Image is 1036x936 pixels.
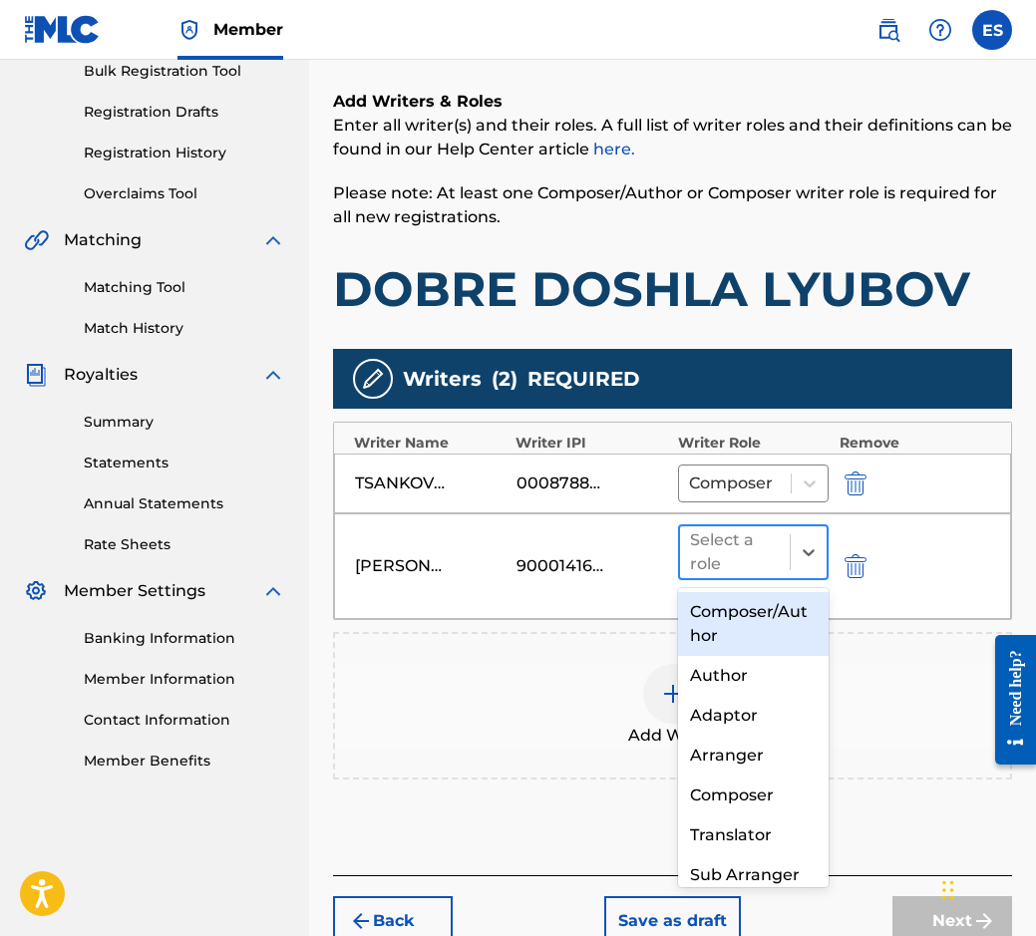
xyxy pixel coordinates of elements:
[936,840,1036,936] div: Джаджи за чат
[868,10,908,50] a: Public Search
[84,61,285,82] a: Bulk Registration Tool
[84,534,285,555] a: Rate Sheets
[678,736,830,776] div: Arranger
[942,860,954,920] div: Плъзни
[678,855,830,895] div: Sub Arranger
[177,18,201,42] img: Top Rightsholder
[24,15,101,44] img: MLC Logo
[64,228,142,252] span: Matching
[678,433,830,454] div: Writer Role
[361,367,385,391] img: writers
[516,433,667,454] div: Writer IPI
[928,18,952,42] img: help
[678,696,830,736] div: Adaptor
[678,592,830,656] div: Composer/Author
[980,620,1036,780] iframe: Resource Center
[261,363,285,387] img: expand
[527,364,640,394] span: REQUIRED
[333,90,1012,114] h6: Add Writers & Roles
[690,528,781,576] div: Select a role
[678,815,830,855] div: Translator
[936,840,1036,936] iframe: Chat Widget
[64,363,138,387] span: Royalties
[333,116,1012,158] span: Enter all writer(s) and their roles. A full list of writer roles and their definitions can be fou...
[84,412,285,433] a: Summary
[845,471,866,495] img: 12a2ab48e56ec057fbd8.svg
[840,433,991,454] div: Remove
[661,682,685,706] img: add
[84,751,285,772] a: Member Benefits
[972,10,1012,50] div: User Menu
[84,318,285,339] a: Match History
[64,579,205,603] span: Member Settings
[333,183,997,226] span: Please note: At least one Composer/Author or Composer writer role is required for all new registr...
[593,140,635,158] a: here.
[628,724,718,748] span: Add Writer
[84,669,285,690] a: Member Information
[84,277,285,298] a: Matching Tool
[84,710,285,731] a: Contact Information
[84,102,285,123] a: Registration Drafts
[354,433,506,454] div: Writer Name
[261,579,285,603] img: expand
[84,493,285,514] a: Annual Statements
[920,10,960,50] div: Help
[845,554,866,578] img: 12a2ab48e56ec057fbd8.svg
[349,909,373,933] img: 7ee5dd4eb1f8a8e3ef2f.svg
[24,579,48,603] img: Member Settings
[678,656,830,696] div: Author
[261,228,285,252] img: expand
[876,18,900,42] img: search
[403,364,482,394] span: Writers
[213,18,283,41] span: Member
[678,776,830,815] div: Composer
[492,364,518,394] span: ( 2 )
[84,453,285,473] a: Statements
[333,259,1012,319] h1: DOBRE DOSHLA LYUBOV
[84,628,285,649] a: Banking Information
[84,183,285,204] a: Overclaims Tool
[24,228,49,252] img: Matching
[84,143,285,163] a: Registration History
[24,363,48,387] img: Royalties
